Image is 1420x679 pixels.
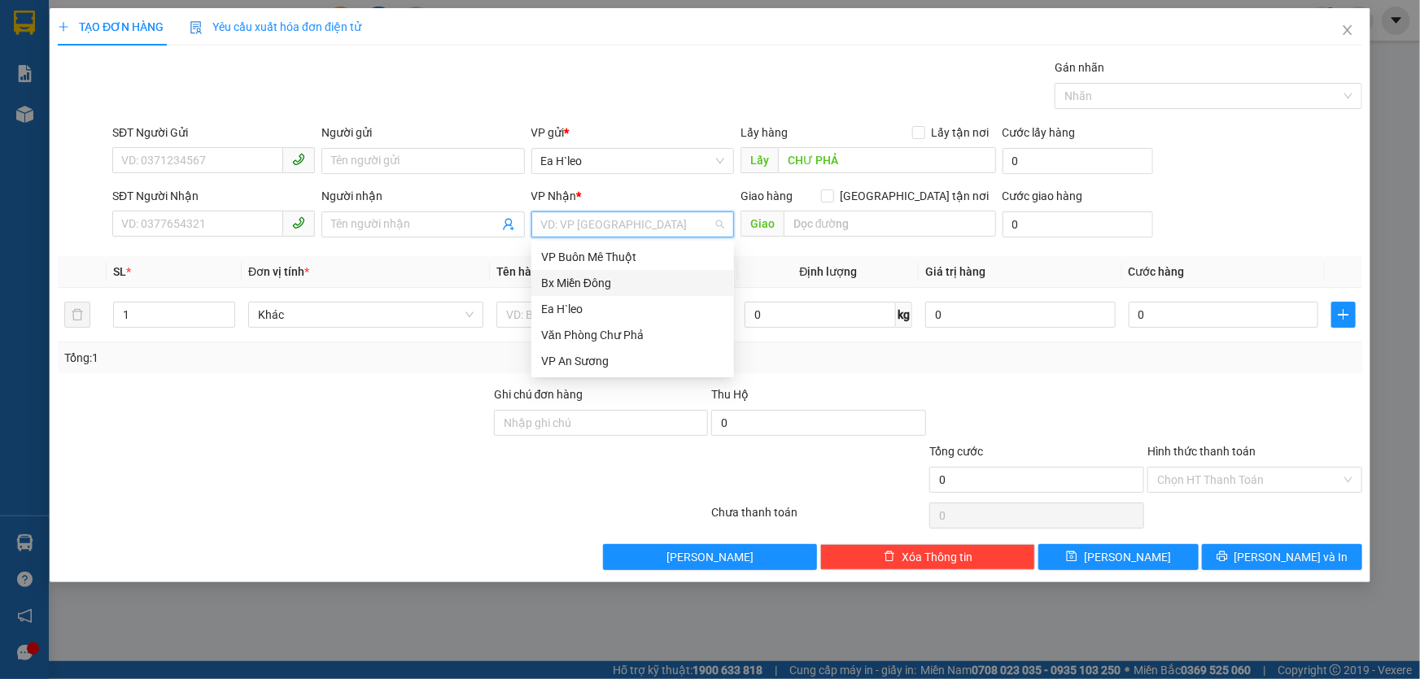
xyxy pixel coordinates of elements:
[531,270,734,296] div: Bx Miền Đông
[541,352,724,370] div: VP An Sương
[190,21,203,34] img: icon
[1325,8,1370,54] button: Close
[1003,189,1083,202] label: Cước giao hàng
[541,300,724,318] div: Ea H`leo
[896,302,912,328] span: kg
[64,349,548,367] div: Tổng: 1
[925,124,996,141] span: Lấy tận nơi
[1038,544,1199,570] button: save[PERSON_NAME]
[531,189,577,202] span: VP Nhận
[496,265,544,278] span: Tên hàng
[666,548,754,566] span: [PERSON_NAME]
[710,503,928,532] div: Chưa thanh toán
[494,410,709,436] input: Ghi chú đơn hàng
[1003,126,1076,139] label: Cước lấy hàng
[258,303,474,327] span: Khác
[1234,548,1348,566] span: [PERSON_NAME] và In
[113,265,126,278] span: SL
[784,211,996,237] input: Dọc đường
[741,189,793,202] span: Giao hàng
[741,211,784,237] span: Giao
[925,302,1116,328] input: 0
[778,147,996,173] input: Dọc đường
[1003,211,1153,237] input: Cước giao hàng
[292,216,305,229] span: phone
[711,388,749,401] span: Thu Hộ
[834,187,996,205] span: [GEOGRAPHIC_DATA] tận nơi
[494,388,583,401] label: Ghi chú đơn hàng
[58,21,69,33] span: plus
[741,126,788,139] span: Lấy hàng
[541,274,724,292] div: Bx Miền Đông
[1332,308,1355,321] span: plus
[1331,302,1356,328] button: plus
[820,544,1035,570] button: deleteXóa Thông tin
[321,187,524,205] div: Người nhận
[64,302,90,328] button: delete
[541,326,724,344] div: Văn Phòng Chư Phả
[1066,551,1077,564] span: save
[248,265,309,278] span: Đơn vị tính
[531,244,734,270] div: VP Buôn Mê Thuột
[1084,548,1171,566] span: [PERSON_NAME]
[321,124,524,141] div: Người gửi
[1341,24,1354,37] span: close
[502,218,515,231] span: user-add
[541,149,724,173] span: Ea H`leo
[1003,148,1153,174] input: Cước lấy hàng
[925,265,985,278] span: Giá trị hàng
[1055,61,1104,74] label: Gán nhãn
[1217,551,1228,564] span: printer
[190,20,361,33] span: Yêu cầu xuất hóa đơn điện tử
[603,544,818,570] button: [PERSON_NAME]
[58,20,164,33] span: TẠO ĐƠN HÀNG
[531,296,734,322] div: Ea H`leo
[1147,445,1256,458] label: Hình thức thanh toán
[531,322,734,348] div: Văn Phòng Chư Phả
[741,147,778,173] span: Lấy
[902,548,972,566] span: Xóa Thông tin
[292,153,305,166] span: phone
[531,124,734,141] div: VP gửi
[541,248,724,266] div: VP Buôn Mê Thuột
[800,265,858,278] span: Định lượng
[112,187,315,205] div: SĐT Người Nhận
[112,124,315,141] div: SĐT Người Gửi
[929,445,983,458] span: Tổng cước
[1202,544,1362,570] button: printer[PERSON_NAME] và In
[884,551,895,564] span: delete
[496,302,732,328] input: VD: Bàn, Ghế
[1129,265,1185,278] span: Cước hàng
[531,348,734,374] div: VP An Sương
